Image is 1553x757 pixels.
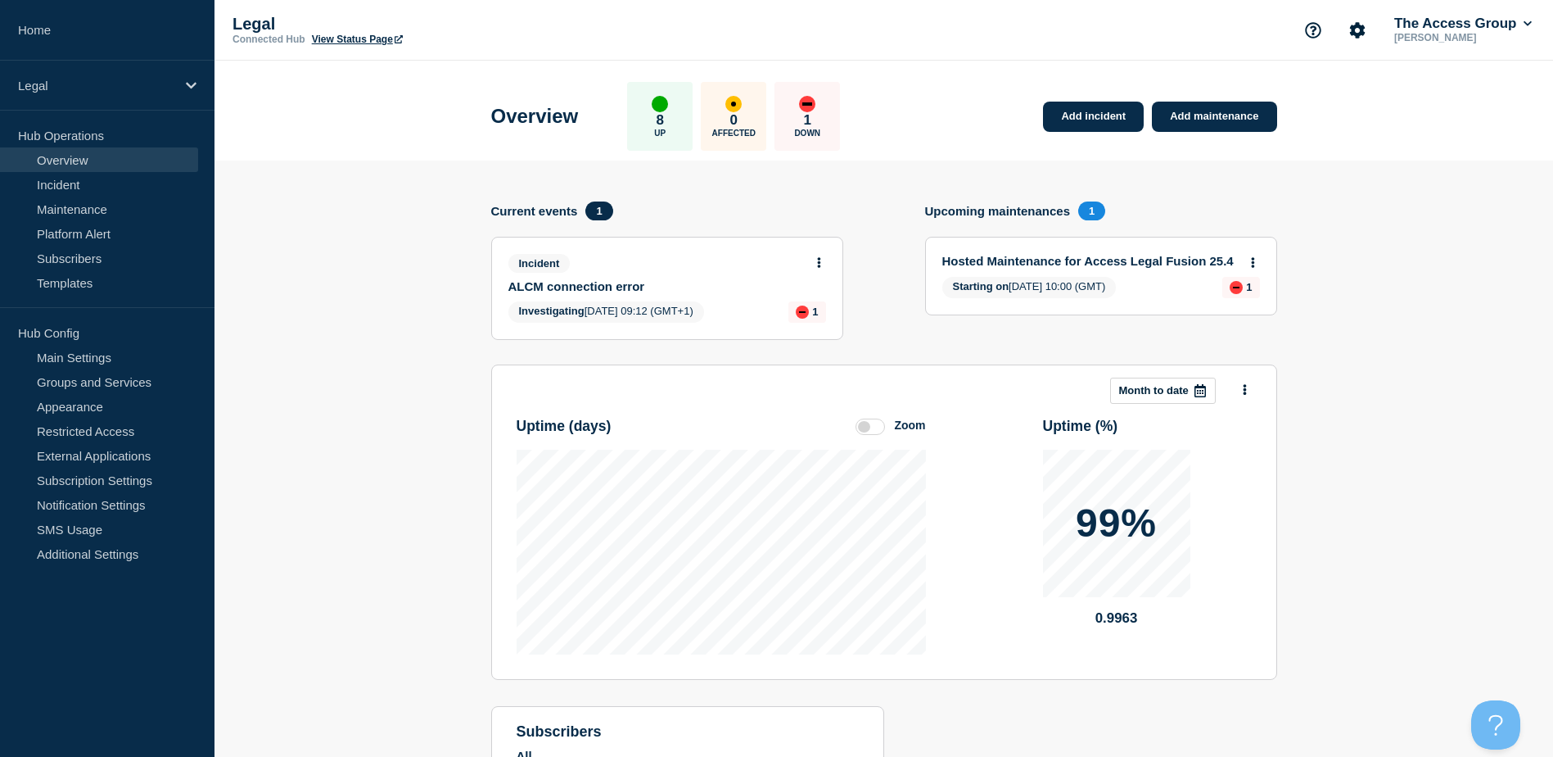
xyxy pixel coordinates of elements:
[1246,281,1252,293] p: 1
[794,129,820,138] p: Down
[1230,281,1243,294] div: down
[1391,32,1535,43] p: [PERSON_NAME]
[1119,384,1189,397] p: Month to date
[1471,700,1520,750] iframe: Help Scout Beacon - Open
[1152,102,1276,132] a: Add maintenance
[18,79,175,93] p: Legal
[925,204,1071,218] h4: Upcoming maintenances
[654,129,666,138] p: Up
[796,306,809,319] div: down
[517,418,612,435] h3: Uptime ( days )
[657,112,664,129] p: 8
[508,279,804,293] a: ALCM connection error
[712,129,756,138] p: Affected
[799,96,815,112] div: down
[1110,378,1216,404] button: Month to date
[519,305,585,317] span: Investigating
[1043,102,1144,132] a: Add incident
[1078,202,1105,220] span: 1
[1391,16,1535,32] button: The Access Group
[894,419,925,432] div: Zoom
[953,280,1009,292] span: Starting on
[942,277,1117,298] span: [DATE] 10:00 (GMT)
[652,96,668,112] div: up
[942,254,1238,268] a: Hosted Maintenance for Access Legal Fusion 25.4
[1296,13,1330,48] button: Support
[491,204,578,218] h4: Current events
[812,306,818,318] p: 1
[1076,504,1157,543] p: 99%
[804,112,811,129] p: 1
[491,105,579,128] h1: Overview
[1043,418,1118,435] h3: Uptime ( % )
[508,301,704,323] span: [DATE] 09:12 (GMT+1)
[725,96,742,112] div: affected
[508,254,571,273] span: Incident
[312,34,403,45] a: View Status Page
[517,723,859,741] h4: subscribers
[1340,13,1375,48] button: Account settings
[730,112,738,129] p: 0
[232,15,560,34] p: Legal
[585,202,612,220] span: 1
[232,34,305,45] p: Connected Hub
[1043,610,1190,627] p: 0.9963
